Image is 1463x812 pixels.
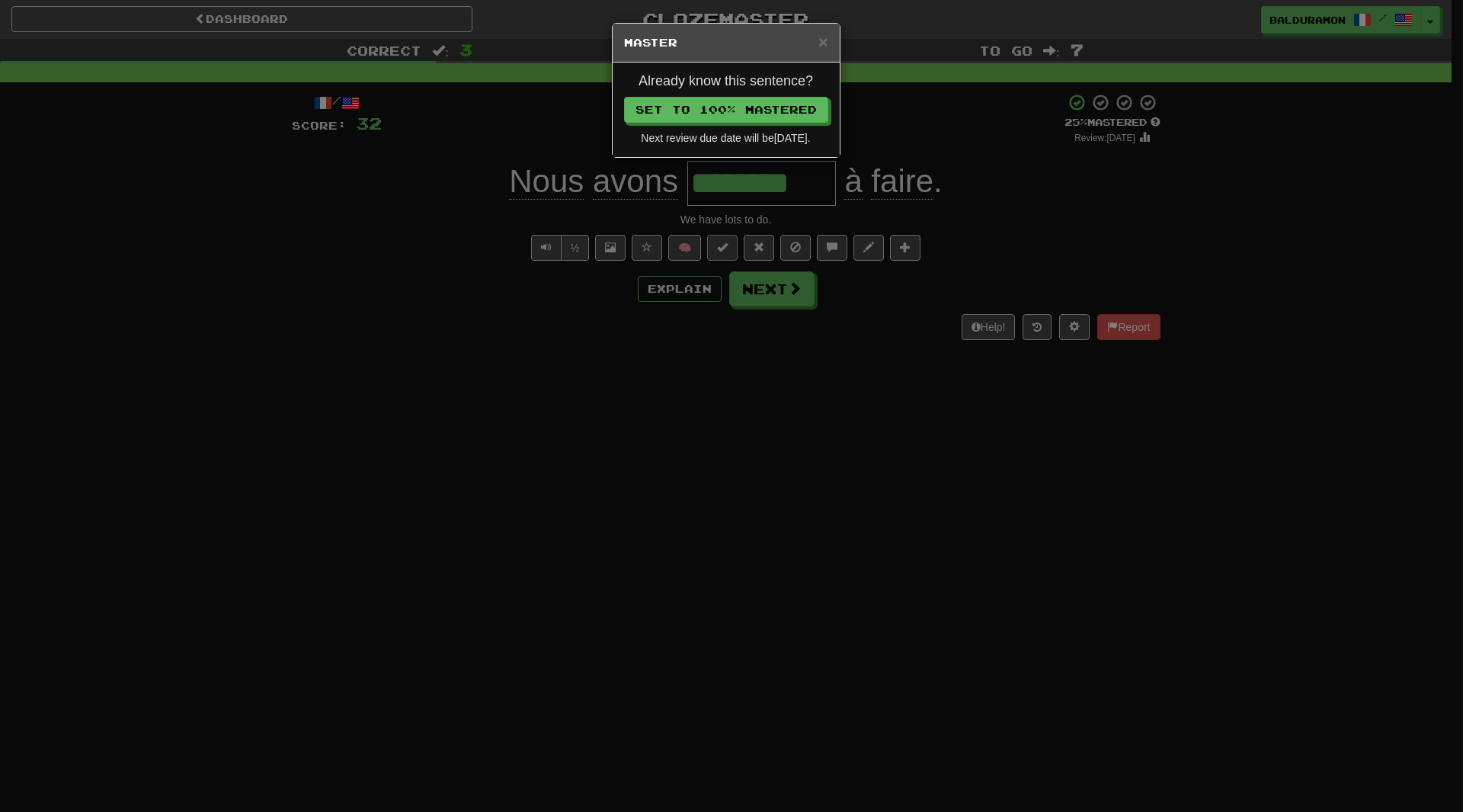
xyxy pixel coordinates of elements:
[624,130,828,146] div: Next review due date will be [DATE] .
[818,33,828,50] span: ×
[818,34,828,50] button: Close
[624,97,828,123] button: Set to 100% Mastered
[624,35,828,50] h5: Master
[624,74,828,89] h4: Already know this sentence?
